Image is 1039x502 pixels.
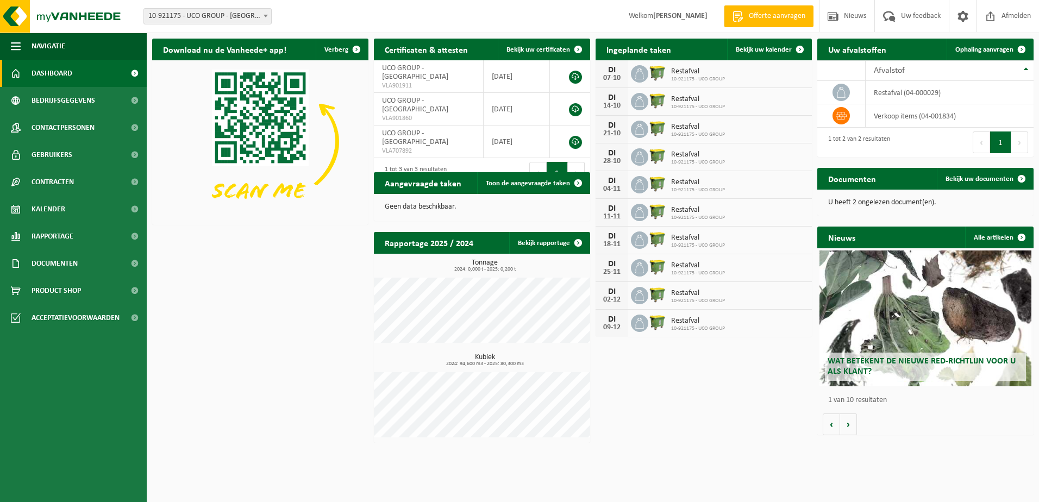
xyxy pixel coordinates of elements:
div: DI [601,66,623,74]
h2: Certificaten & attesten [374,39,479,60]
span: 10-921175 - UCO GROUP [671,298,725,304]
div: DI [601,287,623,296]
div: 11-11 [601,213,623,221]
span: UCO GROUP - [GEOGRAPHIC_DATA] [382,97,448,114]
span: Kalender [32,196,65,223]
div: 07-10 [601,74,623,82]
a: Ophaling aanvragen [947,39,1032,60]
button: Previous [529,162,547,184]
div: 1 tot 2 van 2 resultaten [823,130,890,154]
div: 14-10 [601,102,623,110]
h2: Aangevraagde taken [374,172,472,193]
button: 1 [990,131,1011,153]
span: Restafval [671,95,725,104]
span: Verberg [324,46,348,53]
img: WB-1100-HPE-GN-50 [648,119,667,137]
img: WB-1100-HPE-GN-50 [648,230,667,248]
span: Afvalstof [874,66,905,75]
span: VLA707892 [382,147,475,155]
a: Bekijk uw documenten [937,168,1032,190]
h2: Nieuws [817,227,866,248]
span: Restafval [671,123,725,131]
span: Restafval [671,261,725,270]
span: Wat betekent de nieuwe RED-richtlijn voor u als klant? [828,357,1016,376]
span: Bekijk uw certificaten [506,46,570,53]
span: Restafval [671,234,725,242]
span: Restafval [671,206,725,215]
h2: Download nu de Vanheede+ app! [152,39,297,60]
div: 04-11 [601,185,623,193]
span: Restafval [671,150,725,159]
span: Gebruikers [32,141,72,168]
a: Alle artikelen [965,227,1032,248]
div: 1 tot 3 van 3 resultaten [379,161,447,185]
span: UCO GROUP - [GEOGRAPHIC_DATA] [382,64,448,81]
span: Contracten [32,168,74,196]
h2: Uw afvalstoffen [817,39,897,60]
img: WB-1100-HPE-GN-50 [648,147,667,165]
p: Geen data beschikbaar. [385,203,579,211]
button: Previous [973,131,990,153]
span: Toon de aangevraagde taken [486,180,570,187]
span: VLA901911 [382,81,475,90]
span: 10-921175 - UCO GROUP [671,76,725,83]
span: Product Shop [32,277,81,304]
div: 02-12 [601,296,623,304]
span: Restafval [671,178,725,187]
span: 2024: 94,600 m3 - 2025: 80,300 m3 [379,361,590,367]
span: Rapportage [32,223,73,250]
div: 25-11 [601,268,623,276]
span: 2024: 0,000 t - 2025: 0,200 t [379,267,590,272]
div: DI [601,93,623,102]
td: restafval (04-000029) [866,81,1034,104]
div: 21-10 [601,130,623,137]
a: Bekijk uw certificaten [498,39,589,60]
img: WB-1100-HPE-GN-50 [648,285,667,304]
div: DI [601,315,623,324]
button: Verberg [316,39,367,60]
div: DI [601,204,623,213]
img: WB-1100-HPE-GN-50 [648,91,667,110]
span: Restafval [671,317,725,325]
span: Offerte aanvragen [746,11,808,22]
td: verkoop items (04-001834) [866,104,1034,128]
p: 1 van 10 resultaten [828,397,1028,404]
p: U heeft 2 ongelezen document(en). [828,199,1023,206]
div: DI [601,121,623,130]
span: Contactpersonen [32,114,95,141]
div: 09-12 [601,324,623,331]
div: DI [601,260,623,268]
span: Navigatie [32,33,65,60]
button: Next [1011,131,1028,153]
img: WB-1100-HPE-GN-50 [648,258,667,276]
span: 10-921175 - UCO GROUP - BRUGGE [144,9,271,24]
td: [DATE] [484,93,549,125]
div: 18-11 [601,241,623,248]
span: UCO GROUP - [GEOGRAPHIC_DATA] [382,129,448,146]
button: Volgende [840,413,857,435]
img: WB-1100-HPE-GN-50 [648,64,667,82]
a: Offerte aanvragen [724,5,813,27]
h3: Kubiek [379,354,590,367]
span: Bekijk uw kalender [736,46,792,53]
strong: [PERSON_NAME] [653,12,708,20]
button: 1 [547,162,568,184]
div: 28-10 [601,158,623,165]
div: DI [601,149,623,158]
span: 10-921175 - UCO GROUP [671,131,725,138]
span: Restafval [671,67,725,76]
span: Acceptatievoorwaarden [32,304,120,331]
h2: Documenten [817,168,887,189]
button: Next [568,162,585,184]
span: VLA901860 [382,114,475,123]
span: Documenten [32,250,78,277]
span: 10-921175 - UCO GROUP [671,242,725,249]
a: Toon de aangevraagde taken [477,172,589,194]
a: Bekijk uw kalender [727,39,811,60]
button: Vorige [823,413,840,435]
div: DI [601,232,623,241]
span: Bekijk uw documenten [946,175,1013,183]
span: Dashboard [32,60,72,87]
span: Restafval [671,289,725,298]
h3: Tonnage [379,259,590,272]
